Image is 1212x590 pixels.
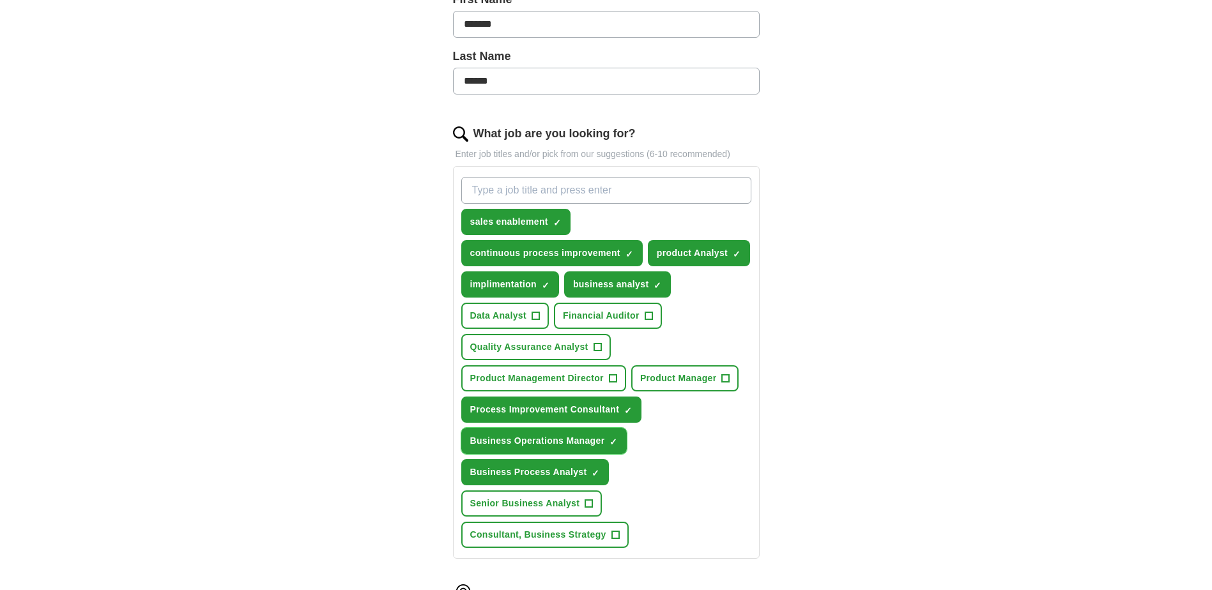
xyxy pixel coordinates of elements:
span: Product Manager [640,372,717,385]
button: Senior Business Analyst [461,490,602,517]
button: Business Operations Manager✓ [461,428,627,454]
span: business analyst [573,278,648,291]
span: ✓ [542,280,549,291]
span: ✓ [625,249,633,259]
span: ✓ [654,280,661,291]
span: continuous process improvement [470,246,620,260]
button: Product Management Director [461,365,626,391]
span: ✓ [592,468,599,478]
span: Data Analyst [470,309,527,322]
span: Financial Auditor [563,309,640,322]
span: Business Operations Manager [470,434,605,448]
span: Quality Assurance Analyst [470,340,588,354]
button: continuous process improvement✓ [461,240,643,266]
span: Senior Business Analyst [470,497,580,510]
button: Quality Assurance Analyst [461,334,611,360]
span: ✓ [553,218,561,228]
p: Enter job titles and/or pick from our suggestions (6-10 recommended) [453,147,760,161]
button: product Analyst✓ [648,240,750,266]
button: Financial Auditor [554,303,662,329]
span: sales enablement [470,215,548,229]
span: ✓ [624,405,632,416]
span: Product Management Director [470,372,604,385]
span: Consultant, Business Strategy [470,528,606,541]
button: implimentation✓ [461,271,559,298]
button: Product Manager [631,365,739,391]
span: ✓ [733,249,740,259]
input: Type a job title and press enter [461,177,751,204]
span: product Analyst [657,246,728,260]
button: Process Improvement Consultant✓ [461,397,642,423]
button: sales enablement✓ [461,209,571,235]
button: business analyst✓ [564,271,671,298]
span: Business Process Analyst [470,465,587,479]
label: Last Name [453,48,760,65]
span: implimentation [470,278,537,291]
span: ✓ [610,437,617,447]
span: Process Improvement Consultant [470,403,620,416]
button: Business Process Analyst✓ [461,459,610,485]
img: search.png [453,126,468,142]
button: Data Analyst [461,303,549,329]
button: Consultant, Business Strategy [461,522,629,548]
label: What job are you looking for? [473,125,636,142]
